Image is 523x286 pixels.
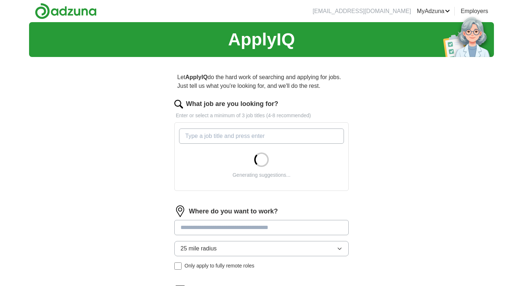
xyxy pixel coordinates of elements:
[181,244,217,253] span: 25 mile radius
[174,241,349,256] button: 25 mile radius
[228,26,295,53] h1: ApplyIQ
[35,3,97,19] img: Adzuna logo
[174,70,349,93] p: Let do the hard work of searching and applying for jobs. Just tell us what you're looking for, an...
[174,100,183,109] img: search.png
[174,112,349,119] p: Enter or select a minimum of 3 job titles (4-8 recommended)
[232,171,291,179] div: Generating suggestions...
[186,99,278,109] label: What job are you looking for?
[174,205,186,217] img: location.png
[185,74,207,80] strong: ApplyIQ
[313,7,411,16] li: [EMAIL_ADDRESS][DOMAIN_NAME]
[189,207,278,216] label: Where do you want to work?
[185,262,254,270] span: Only apply to fully remote roles
[174,262,182,270] input: Only apply to fully remote roles
[179,128,344,144] input: Type a job title and press enter
[461,7,488,16] a: Employers
[417,7,450,16] a: MyAdzuna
